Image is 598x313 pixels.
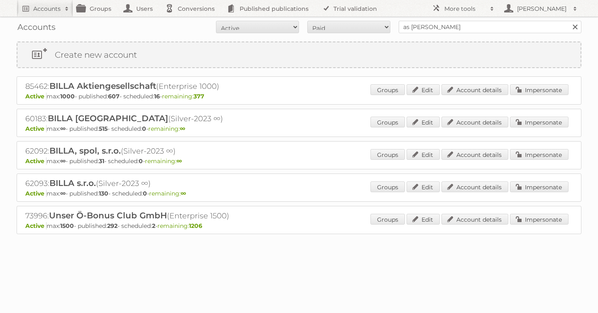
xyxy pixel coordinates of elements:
[142,125,146,132] strong: 0
[25,93,573,100] p: max: - published: - scheduled: -
[25,157,573,165] p: max: - published: - scheduled: -
[60,157,66,165] strong: ∞
[25,222,47,230] span: Active
[370,214,405,225] a: Groups
[33,5,61,13] h2: Accounts
[154,93,160,100] strong: 16
[107,222,118,230] strong: 292
[407,214,440,225] a: Edit
[370,117,405,127] a: Groups
[157,222,202,230] span: remaining:
[148,125,185,132] span: remaining:
[370,181,405,192] a: Groups
[510,181,569,192] a: Impersonate
[181,190,186,197] strong: ∞
[515,5,569,13] h2: [PERSON_NAME]
[60,190,66,197] strong: ∞
[99,190,108,197] strong: 130
[49,81,156,91] span: BILLA Aktiengesellschaft
[145,157,182,165] span: remaining:
[407,181,440,192] a: Edit
[441,181,508,192] a: Account details
[176,157,182,165] strong: ∞
[49,146,121,156] span: BILLA, spol, s.r.o.
[510,84,569,95] a: Impersonate
[17,42,581,67] a: Create new account
[510,117,569,127] a: Impersonate
[407,84,440,95] a: Edit
[510,214,569,225] a: Impersonate
[25,81,316,92] h2: 85462: (Enterprise 1000)
[49,210,167,220] span: Unser Ö-Bonus Club GmbH
[25,113,316,124] h2: 60183: (Silver-2023 ∞)
[25,190,573,197] p: max: - published: - scheduled: -
[441,149,508,160] a: Account details
[25,125,47,132] span: Active
[441,214,508,225] a: Account details
[444,5,486,13] h2: More tools
[510,149,569,160] a: Impersonate
[441,84,508,95] a: Account details
[25,222,573,230] p: max: - published: - scheduled: -
[99,157,104,165] strong: 31
[407,149,440,160] a: Edit
[49,178,96,188] span: BILLA s.r.o.
[194,93,204,100] strong: 377
[25,178,316,189] h2: 62093: (Silver-2023 ∞)
[25,157,47,165] span: Active
[149,190,186,197] span: remaining:
[370,149,405,160] a: Groups
[152,222,155,230] strong: 2
[407,117,440,127] a: Edit
[370,84,405,95] a: Groups
[25,93,47,100] span: Active
[25,125,573,132] p: max: - published: - scheduled: -
[139,157,143,165] strong: 0
[99,125,108,132] strong: 515
[162,93,204,100] span: remaining:
[25,146,316,156] h2: 62092: (Silver-2023 ∞)
[143,190,147,197] strong: 0
[60,222,74,230] strong: 1500
[60,93,75,100] strong: 1000
[48,113,168,123] span: BILLA [GEOGRAPHIC_DATA]
[180,125,185,132] strong: ∞
[25,190,47,197] span: Active
[441,117,508,127] a: Account details
[108,93,120,100] strong: 607
[25,210,316,221] h2: 73996: (Enterprise 1500)
[189,222,202,230] strong: 1206
[60,125,66,132] strong: ∞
